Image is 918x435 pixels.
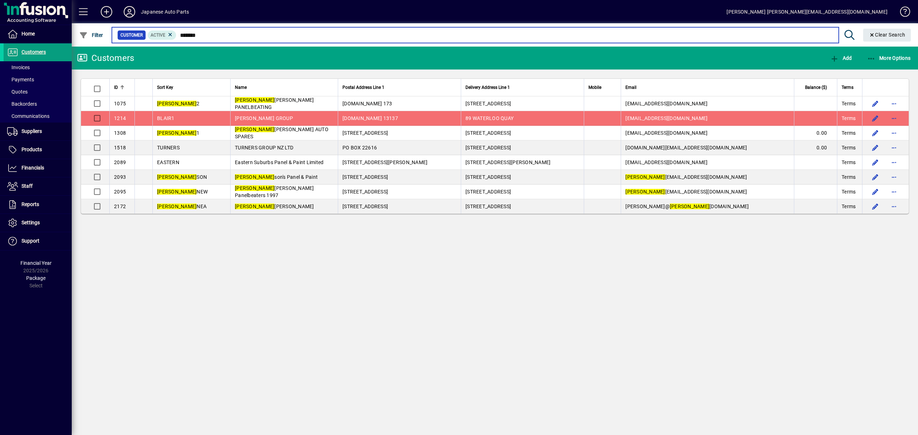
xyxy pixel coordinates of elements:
[4,123,72,140] a: Suppliers
[870,142,881,153] button: Edit
[4,86,72,98] a: Quotes
[157,204,207,209] span: NEA
[4,61,72,73] a: Invoices
[157,174,207,180] span: SON
[235,204,314,209] span: [PERSON_NAME]
[157,159,179,165] span: EASTERN
[842,203,856,210] span: Terms
[157,130,200,136] span: 1
[870,157,881,168] button: Edit
[235,83,333,91] div: Name
[888,186,900,197] button: More options
[235,83,247,91] span: Name
[342,189,388,195] span: [STREET_ADDRESS]
[342,115,398,121] span: [DOMAIN_NAME] 13137
[465,101,511,106] span: [STREET_ADDRESS]
[625,204,749,209] span: [PERSON_NAME]@ [DOMAIN_NAME]
[888,171,900,183] button: More options
[727,6,888,18] div: [PERSON_NAME] [PERSON_NAME][EMAIL_ADDRESS][DOMAIN_NAME]
[4,25,72,43] a: Home
[114,101,126,106] span: 1075
[157,174,197,180] em: [PERSON_NAME]
[22,165,44,171] span: Financials
[235,185,274,191] em: [PERSON_NAME]
[863,29,911,42] button: Clear
[342,101,392,106] span: [DOMAIN_NAME] 173
[118,5,141,18] button: Profile
[465,159,550,165] span: [STREET_ADDRESS][PERSON_NAME]
[588,83,601,91] span: Mobile
[342,174,388,180] span: [STREET_ADDRESS]
[625,115,708,121] span: [EMAIL_ADDRESS][DOMAIN_NAME]
[157,130,197,136] em: [PERSON_NAME]
[625,101,708,106] span: [EMAIL_ADDRESS][DOMAIN_NAME]
[625,159,708,165] span: [EMAIL_ADDRESS][DOMAIN_NAME]
[465,83,510,91] span: Delivery Address Line 1
[79,32,103,38] span: Filter
[842,173,856,181] span: Terms
[157,204,197,209] em: [PERSON_NAME]
[235,97,314,110] span: [PERSON_NAME] PANELBEATING
[235,126,328,139] span: [PERSON_NAME] AUTO SPARES
[235,174,318,180] span: son's Panel & Paint
[235,204,274,209] em: [PERSON_NAME]
[114,83,118,91] span: ID
[22,128,42,134] span: Suppliers
[830,55,852,61] span: Add
[120,32,143,39] span: Customer
[625,174,747,180] span: [EMAIL_ADDRESS][DOMAIN_NAME]
[4,214,72,232] a: Settings
[157,145,180,150] span: TURNERS
[4,159,72,177] a: Financials
[342,83,384,91] span: Postal Address Line 1
[157,115,175,121] span: BLAIR1
[625,189,665,195] em: [PERSON_NAME]
[22,238,39,244] span: Support
[842,100,856,107] span: Terms
[625,189,747,195] span: [EMAIL_ADDRESS][DOMAIN_NAME]
[888,201,900,212] button: More options
[588,83,616,91] div: Mobile
[157,101,197,106] em: [PERSON_NAME]
[465,145,511,150] span: [STREET_ADDRESS]
[22,147,42,152] span: Products
[465,115,514,121] span: 89 WATERLOO QUAY
[114,159,126,165] span: 2089
[157,189,208,195] span: NEW
[465,130,511,136] span: [STREET_ADDRESS]
[870,127,881,139] button: Edit
[4,98,72,110] a: Backorders
[842,188,856,195] span: Terms
[4,196,72,214] a: Reports
[235,126,274,132] em: [PERSON_NAME]
[20,260,52,266] span: Financial Year
[22,49,46,55] span: Customers
[870,113,881,124] button: Edit
[625,145,747,150] span: [DOMAIN_NAME][EMAIL_ADDRESS][DOMAIN_NAME]
[670,204,709,209] em: [PERSON_NAME]
[141,6,189,18] div: Japanese Auto Parts
[114,189,126,195] span: 2095
[114,115,126,121] span: 1214
[235,185,314,198] span: [PERSON_NAME] Panelbeaters 1997
[22,183,33,189] span: Staff
[4,232,72,250] a: Support
[794,140,837,155] td: 0.00
[342,204,388,209] span: [STREET_ADDRESS]
[114,130,126,136] span: 1308
[799,83,833,91] div: Balance ($)
[869,32,905,38] span: Clear Search
[148,30,176,40] mat-chip: Activation Status: Active
[7,77,34,82] span: Payments
[77,52,134,64] div: Customers
[26,275,46,281] span: Package
[235,145,293,150] span: TURNERS GROUP NZ LTD
[342,130,388,136] span: [STREET_ADDRESS]
[157,101,200,106] span: 2
[342,159,427,165] span: [STREET_ADDRESS][PERSON_NAME]
[805,83,827,91] span: Balance ($)
[151,33,165,38] span: Active
[465,174,511,180] span: [STREET_ADDRESS]
[625,174,665,180] em: [PERSON_NAME]
[895,1,909,25] a: Knowledge Base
